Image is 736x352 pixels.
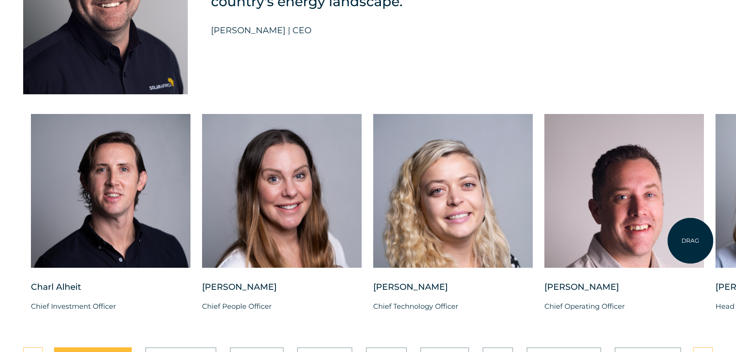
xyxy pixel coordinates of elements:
[373,301,533,312] p: Chief Technology Officer
[202,281,362,301] div: [PERSON_NAME]
[31,281,190,301] div: Charl Alheit
[31,301,190,312] p: Chief Investment Officer
[373,281,533,301] div: [PERSON_NAME]
[544,281,704,301] div: [PERSON_NAME]
[202,301,362,312] p: Chief People Officer
[211,26,311,36] h5: [PERSON_NAME] | CEO
[544,301,704,312] p: Chief Operating Officer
